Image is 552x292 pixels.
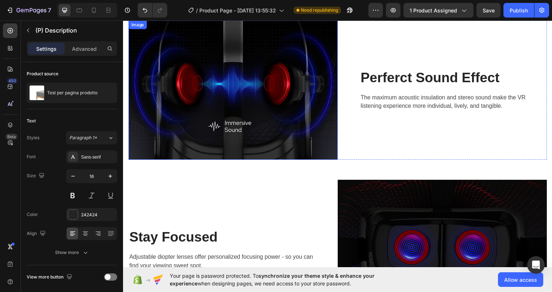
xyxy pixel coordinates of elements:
button: Allow access [498,272,543,287]
div: View more button [27,272,74,282]
div: Show more [55,249,89,256]
div: Undo/Redo [138,3,167,18]
div: Beta [5,134,18,140]
span: 1 product assigned [410,7,457,14]
button: Paragraph 1* [66,131,117,144]
div: Align [27,229,47,239]
div: Color [27,211,38,218]
div: Text [27,118,36,124]
div: Product source [27,71,58,77]
div: Size [27,171,46,181]
span: Allow access [504,276,537,284]
button: 1 product assigned [403,3,474,18]
button: Publish [503,3,534,18]
button: Show more [27,246,117,259]
span: Need republishing [301,7,338,14]
p: Settings [36,45,57,53]
div: Open Intercom Messenger [527,256,545,274]
iframe: Design area [123,20,552,267]
span: / [196,7,198,14]
p: 7 [48,6,51,15]
p: Test per pagina prodotto [47,90,97,95]
img: product feature img [30,86,44,100]
div: 450 [7,78,18,84]
button: 7 [3,3,54,18]
p: Advanced [72,45,97,53]
div: Styles [27,134,39,141]
div: 242424 [81,212,115,218]
p: The maximum acoustic insulation and stereo sound make the VR listening experience more individual... [242,75,432,92]
p: (P) Description [35,26,114,35]
span: Save [483,7,495,14]
span: Product Page - [DATE] 13:55:32 [199,7,276,14]
div: Sans-serif [81,154,115,160]
p: Stay Focused [6,213,196,230]
span: synchronize your theme style & enhance your experience [170,273,375,287]
div: Font [27,153,36,160]
span: Paragraph 1* [69,134,97,141]
span: Your page is password protected. To when designing pages, we need access to your store password. [170,272,403,287]
button: Save [476,3,501,18]
div: Publish [510,7,528,14]
p: Perferct Sound Effect [242,50,432,67]
p: Adjustable diopter lenses offer personalized focusing power - so you can find your viewing sweet ... [6,238,196,255]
